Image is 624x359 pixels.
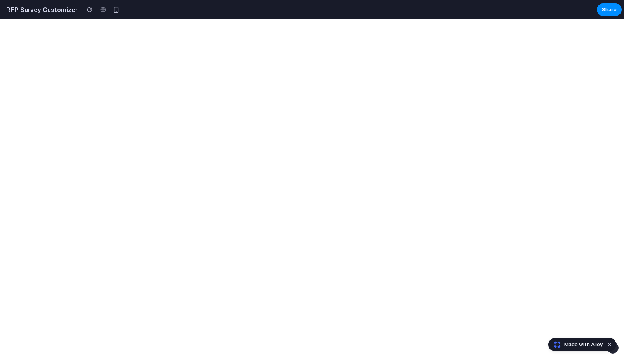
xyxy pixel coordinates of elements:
[549,341,603,349] a: Made with Alloy
[597,3,622,16] button: Share
[602,6,617,14] span: Share
[605,340,614,349] button: Dismiss watermark
[564,341,603,349] span: Made with Alloy
[3,5,78,14] h2: RFP Survey Customizer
